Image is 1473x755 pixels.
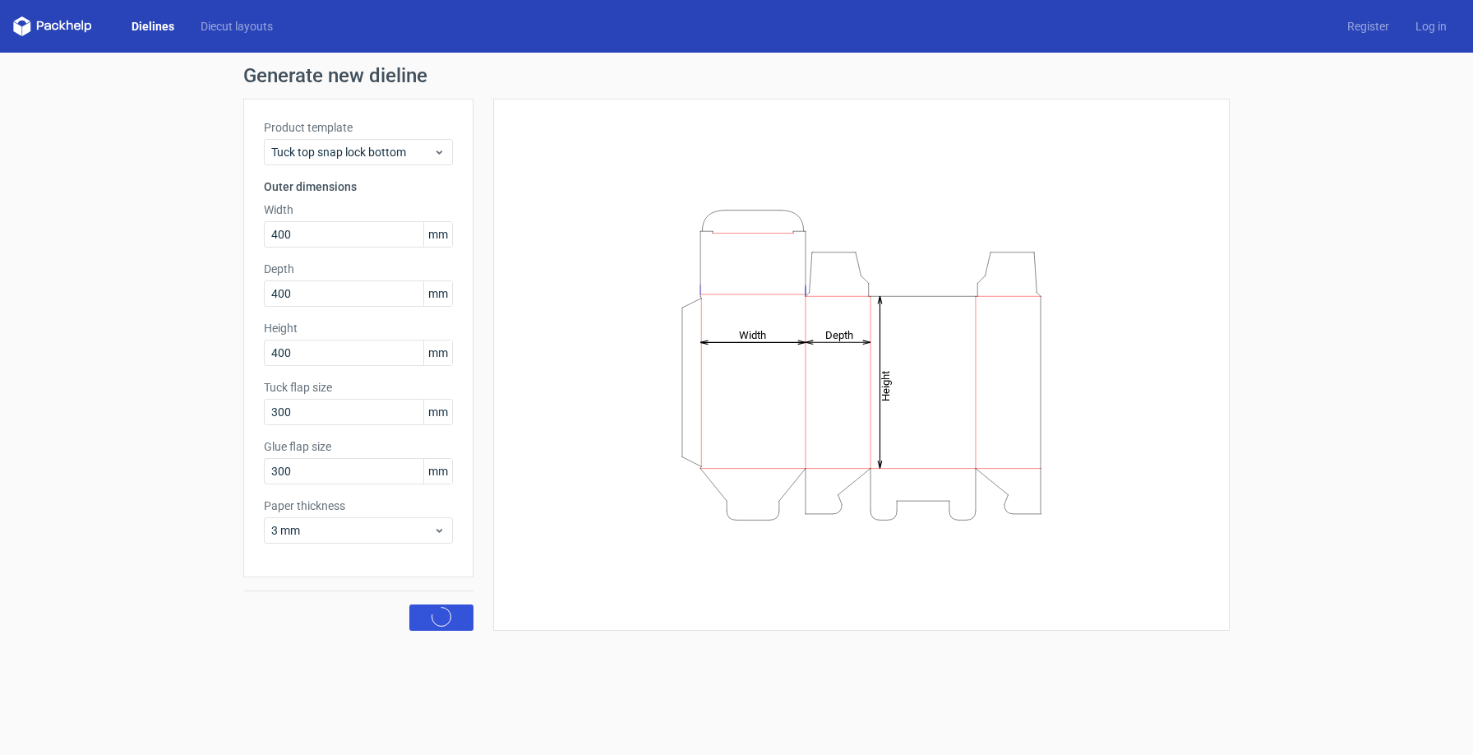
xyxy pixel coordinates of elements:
label: Product template [264,119,453,136]
h1: Generate new dieline [243,66,1230,86]
a: Diecut layouts [187,18,286,35]
span: mm [423,281,452,306]
label: Paper thickness [264,498,453,514]
label: Width [264,201,453,218]
h3: Outer dimensions [264,178,453,195]
label: Tuck flap size [264,379,453,396]
tspan: Height [880,370,892,401]
label: Depth [264,261,453,277]
span: Tuck top snap lock bottom [271,144,433,160]
tspan: Width [739,328,766,340]
a: Log in [1402,18,1460,35]
a: Dielines [118,18,187,35]
span: mm [423,222,452,247]
tspan: Depth [825,328,853,340]
span: mm [423,459,452,484]
span: mm [423,400,452,424]
label: Height [264,320,453,336]
label: Glue flap size [264,438,453,455]
span: 3 mm [271,522,433,539]
span: mm [423,340,452,365]
a: Register [1334,18,1402,35]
